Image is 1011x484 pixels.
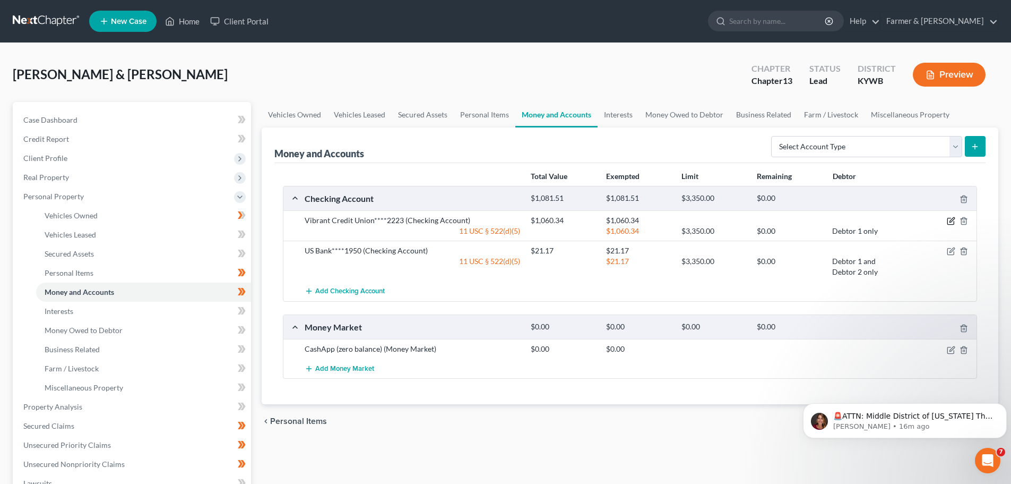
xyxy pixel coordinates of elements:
strong: Debtor [833,172,856,181]
div: Status [809,63,841,75]
span: Money and Accounts [45,287,114,296]
button: Add Money Market [305,359,374,378]
div: $0.00 [676,322,751,332]
div: $0.00 [601,344,676,354]
div: $0.00 [601,322,676,332]
span: Add Checking Account [315,287,385,296]
div: Debtor 1 and Debtor 2 only [827,256,902,277]
a: Money Owed to Debtor [639,102,730,128]
div: $0.00 [751,256,827,277]
div: $3,350.00 [676,226,751,236]
a: Credit Report [15,130,251,149]
a: Vehicles Owned [262,102,327,128]
div: $1,060.34 [601,215,676,226]
a: Farm / Livestock [798,102,865,128]
a: Secured Claims [15,417,251,436]
span: Credit Report [23,134,69,143]
div: Money and Accounts [274,147,364,160]
a: Miscellaneous Property [865,102,956,128]
div: $1,060.34 [525,215,601,226]
div: $1,081.51 [601,193,676,203]
a: Interests [598,102,639,128]
span: 7 [997,448,1005,456]
button: Add Checking Account [305,282,385,301]
span: Farm / Livestock [45,364,99,373]
input: Search by name... [729,11,826,31]
div: KYWB [858,75,896,87]
div: US Bank****1950 (Checking Account) [299,245,525,256]
span: Unsecured Priority Claims [23,440,111,449]
div: Chapter [751,75,792,87]
a: Money and Accounts [36,283,251,302]
button: Preview [913,63,986,87]
strong: Total Value [531,172,567,181]
a: Business Related [36,340,251,359]
div: CashApp (zero balance) (Money Market) [299,344,525,354]
span: Personal Items [270,417,327,426]
a: Miscellaneous Property [36,378,251,397]
span: Personal Property [23,192,84,201]
span: Vehicles Leased [45,230,96,239]
a: Personal Items [454,102,515,128]
div: Lead [809,75,841,87]
a: Vehicles Leased [327,102,392,128]
iframe: Intercom live chat [975,448,1000,473]
a: Property Analysis [15,397,251,417]
a: Home [160,12,205,31]
div: $1,081.51 [525,193,601,203]
div: $3,350.00 [676,256,751,277]
div: $0.00 [751,226,827,236]
div: Debtor 1 only [827,226,902,236]
span: 13 [783,75,792,86]
a: Vehicles Owned [36,206,251,225]
a: Personal Items [36,264,251,283]
span: Secured Claims [23,421,74,430]
span: Vehicles Owned [45,211,98,220]
a: Secured Assets [392,102,454,128]
div: $0.00 [525,322,601,332]
div: Money Market [299,321,525,333]
span: Personal Items [45,268,93,277]
span: Interests [45,307,73,316]
span: Secured Assets [45,249,94,258]
iframe: Intercom notifications message [799,381,1011,455]
div: $0.00 [751,322,827,332]
span: [PERSON_NAME] & [PERSON_NAME] [13,66,228,82]
a: Farmer & [PERSON_NAME] [881,12,998,31]
span: Unsecured Nonpriority Claims [23,460,125,469]
a: Money and Accounts [515,102,598,128]
div: 11 USC § 522(d)(5) [299,226,525,236]
a: Unsecured Priority Claims [15,436,251,455]
a: Help [844,12,880,31]
div: Chapter [751,63,792,75]
div: $21.17 [601,245,676,256]
strong: Exempted [606,172,640,181]
div: $21.17 [601,256,676,277]
a: Interests [36,302,251,321]
a: Unsecured Nonpriority Claims [15,455,251,474]
a: Money Owed to Debtor [36,321,251,340]
a: Business Related [730,102,798,128]
span: Money Owed to Debtor [45,326,123,335]
span: Client Profile [23,154,67,163]
div: District [858,63,896,75]
span: Miscellaneous Property [45,383,123,392]
div: $0.00 [525,344,601,354]
a: Secured Assets [36,244,251,264]
a: Vehicles Leased [36,225,251,244]
strong: Limit [681,172,698,181]
div: $21.17 [525,245,601,256]
button: chevron_left Personal Items [262,417,327,426]
span: Real Property [23,173,69,182]
div: Checking Account [299,193,525,204]
a: Client Portal [205,12,274,31]
div: $0.00 [751,193,827,203]
span: Case Dashboard [23,115,77,124]
strong: Remaining [757,172,792,181]
span: Add Money Market [315,364,374,373]
span: Business Related [45,345,100,354]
